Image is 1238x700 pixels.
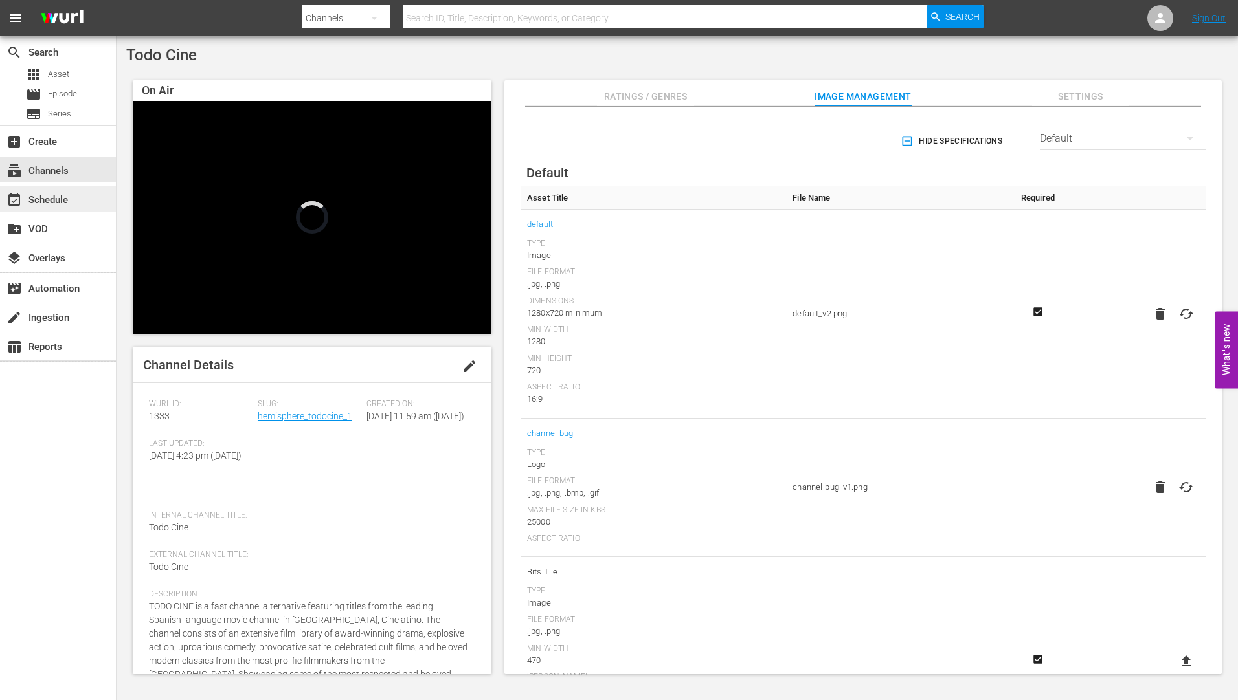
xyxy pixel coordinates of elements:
[903,135,1002,148] span: Hide Specifications
[527,249,780,262] div: Image
[527,393,780,406] div: 16:9
[6,134,22,149] span: Create
[521,186,786,210] th: Asset Title
[527,267,780,278] div: File Format
[6,192,22,208] span: Schedule
[597,89,694,105] span: Ratings / Genres
[786,419,1009,557] td: channel-bug_v1.png
[48,68,69,81] span: Asset
[26,87,41,102] span: Episode
[527,354,780,364] div: Min Height
[527,672,780,683] div: [PERSON_NAME]
[149,439,251,449] span: Last Updated:
[26,67,41,82] span: Asset
[6,281,22,296] span: Automation
[462,358,477,374] span: edit
[6,221,22,237] span: VOD
[149,510,469,521] span: Internal Channel Title:
[527,382,780,393] div: Aspect Ratio
[527,596,780,609] div: Image
[527,425,574,442] a: channel-bug
[527,476,780,487] div: File Format
[527,586,780,596] div: Type
[527,615,780,625] div: File Format
[1215,312,1238,389] button: Open Feedback Widget
[31,3,93,34] img: ans4CAIJ8jUAAAAAAAAAAAAAAAAAAAAAAAAgQb4GAAAAAAAAAAAAAAAAAAAAAAAAJMjXAAAAAAAAAAAAAAAAAAAAAAAAgAT5G...
[454,351,485,382] button: edit
[1032,89,1129,105] span: Settings
[258,411,352,421] a: hemisphere_todocine_1
[527,654,780,667] div: 470
[149,522,188,532] span: Todo Cine
[149,550,469,560] span: External Channel Title:
[815,89,912,105] span: Image Management
[527,625,780,638] div: .jpg, .png
[527,448,780,458] div: Type
[527,516,780,529] div: 25000
[527,644,780,654] div: Min Width
[527,364,780,377] div: 720
[526,165,568,180] span: Default
[26,106,41,122] span: Series
[927,5,984,28] button: Search
[142,83,174,97] span: On Air
[149,562,188,572] span: Todo Cine
[527,216,553,233] a: default
[527,307,780,320] div: 1280x720 minimum
[527,563,780,580] span: Bits Tile
[1010,186,1066,210] th: Required
[149,399,251,410] span: Wurl ID:
[143,357,234,373] span: Channel Details
[6,250,22,266] span: Overlays
[126,46,197,64] span: Todo Cine
[149,450,242,461] span: [DATE] 4:23 pm ([DATE])
[945,5,980,28] span: Search
[527,534,780,544] div: Aspect Ratio
[527,278,780,290] div: .jpg, .png
[366,411,464,421] span: [DATE] 11:59 am ([DATE])
[149,411,170,421] span: 1333
[6,163,22,179] span: Channels
[786,186,1009,210] th: File Name
[527,505,780,516] div: Max File Size In Kbs
[527,296,780,307] div: Dimensions
[48,107,71,120] span: Series
[1030,306,1046,318] svg: Required
[6,310,22,325] span: Ingestion
[527,239,780,249] div: Type
[786,210,1009,419] td: default_v2.png
[527,325,780,335] div: Min Width
[366,399,469,410] span: Created On:
[149,589,469,600] span: Description:
[1192,13,1226,23] a: Sign Out
[258,399,360,410] span: Slug:
[898,123,1007,159] button: Hide Specifications
[1040,120,1206,157] div: Default
[6,339,22,355] span: Reports
[8,10,23,26] span: menu
[48,87,77,100] span: Episode
[527,487,780,499] div: .jpg, .png, .bmp, .gif
[527,335,780,348] div: 1280
[133,101,491,334] div: Video Player
[527,458,780,471] div: Logo
[6,45,22,60] span: Search
[1030,653,1046,665] svg: Required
